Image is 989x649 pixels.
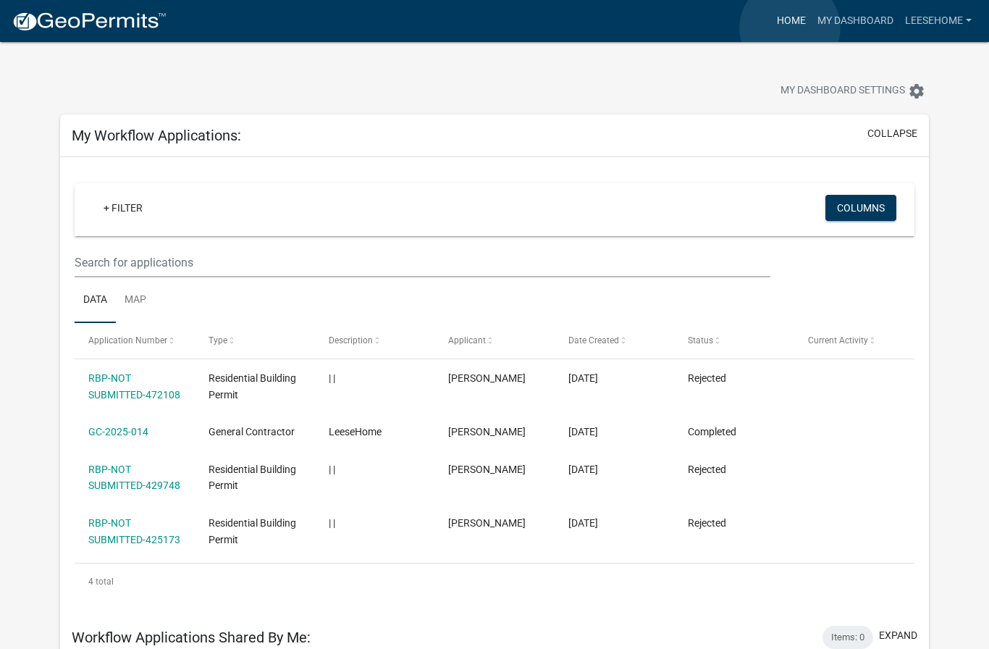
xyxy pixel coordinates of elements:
a: + Filter [92,195,154,221]
a: Data [75,277,116,324]
a: RBP-NOT SUBMITTED-472108 [88,372,180,401]
button: My Dashboard Settingssettings [769,77,937,105]
span: Residential Building Permit [209,517,296,545]
span: William Leese [448,464,526,475]
span: | | [329,517,335,529]
datatable-header-cell: Date Created [555,323,675,358]
div: 4 total [75,564,914,600]
span: LeeseHome [329,426,382,437]
span: | | [329,464,335,475]
a: Map [116,277,155,324]
span: Residential Building Permit [209,372,296,401]
div: Items: 0 [822,626,873,649]
span: 08/07/2025 [568,426,598,437]
span: 09/02/2025 [568,372,598,384]
span: William Leese [448,372,526,384]
span: 05/22/2025 [568,517,598,529]
h5: Workflow Applications Shared By Me: [72,629,311,646]
span: Applicant [448,335,486,346]
a: RBP-NOT SUBMITTED-425173 [88,517,180,545]
button: expand [879,628,917,643]
a: Home [771,7,812,35]
span: My Dashboard Settings [780,83,905,100]
span: Type [209,335,227,346]
a: RBP-NOT SUBMITTED-429748 [88,464,180,492]
span: Completed [688,426,736,437]
span: Date Created [568,335,619,346]
span: Residential Building Permit [209,464,296,492]
span: Rejected [688,464,726,475]
datatable-header-cell: Applicant [434,323,555,358]
a: LeeseHome [899,7,977,35]
span: General Contractor [209,426,295,437]
a: My Dashboard [812,7,899,35]
span: | | [329,372,335,384]
datatable-header-cell: Current Activity [794,323,914,358]
span: Application Number [88,335,167,346]
span: Description [329,335,373,346]
a: GC-2025-014 [88,426,148,437]
span: Current Activity [808,335,868,346]
h5: My Workflow Applications: [72,127,241,144]
div: collapse [60,157,928,614]
input: Search for applications [75,248,770,277]
span: William Leese [448,426,526,437]
button: collapse [867,126,917,141]
span: William Leese [448,517,526,529]
datatable-header-cell: Status [674,323,794,358]
i: settings [908,83,925,100]
span: Rejected [688,372,726,384]
span: Status [688,335,713,346]
span: 06/02/2025 [568,464,598,475]
datatable-header-cell: Application Number [75,323,195,358]
datatable-header-cell: Description [314,323,434,358]
span: Rejected [688,517,726,529]
button: Columns [825,195,896,221]
datatable-header-cell: Type [195,323,315,358]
